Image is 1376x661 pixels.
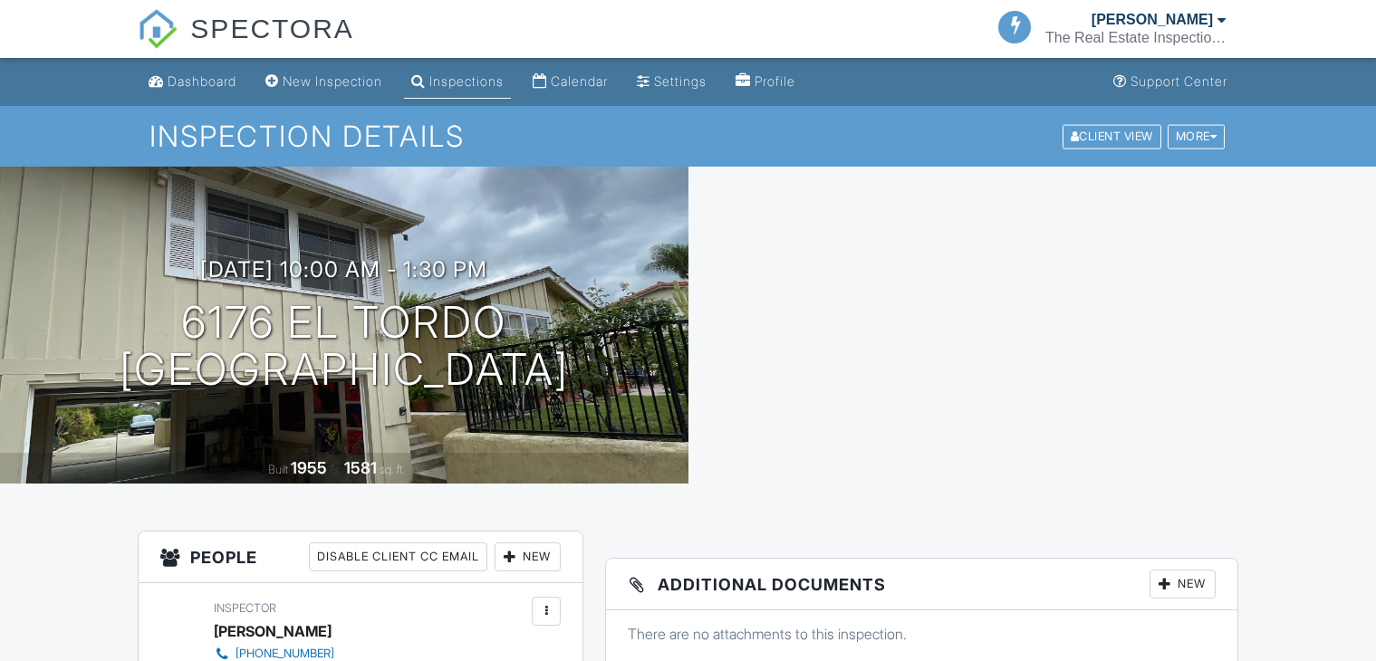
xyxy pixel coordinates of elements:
[141,65,244,99] a: Dashboard
[551,73,608,89] div: Calendar
[654,73,707,89] div: Settings
[214,618,332,645] div: [PERSON_NAME]
[190,9,354,47] span: SPECTORA
[628,624,1216,644] p: There are no attachments to this inspection.
[404,65,511,99] a: Inspections
[630,65,714,99] a: Settings
[1045,29,1227,47] div: The Real Estate Inspection Company
[755,73,795,89] div: Profile
[1168,124,1226,148] div: More
[200,257,487,282] h3: [DATE] 10:00 am - 1:30 pm
[1131,73,1227,89] div: Support Center
[1061,129,1166,142] a: Client View
[429,73,504,89] div: Inspections
[236,647,334,661] div: [PHONE_NUMBER]
[283,73,382,89] div: New Inspection
[1106,65,1235,99] a: Support Center
[344,458,377,477] div: 1581
[495,542,561,571] div: New
[309,542,487,571] div: Disable Client CC Email
[525,65,615,99] a: Calendar
[120,299,569,395] h1: 6176 El Tordo [GEOGRAPHIC_DATA]
[1092,11,1213,29] div: [PERSON_NAME]
[606,559,1237,610] h3: Additional Documents
[138,9,178,49] img: The Best Home Inspection Software - Spectora
[728,65,803,99] a: Profile
[1150,570,1216,599] div: New
[149,120,1227,152] h1: Inspection Details
[214,601,276,615] span: Inspector
[268,463,288,476] span: Built
[139,532,582,583] h3: People
[258,65,390,99] a: New Inspection
[380,463,405,476] span: sq. ft.
[1063,124,1161,148] div: Client View
[291,458,327,477] div: 1955
[168,73,236,89] div: Dashboard
[138,27,354,61] a: SPECTORA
